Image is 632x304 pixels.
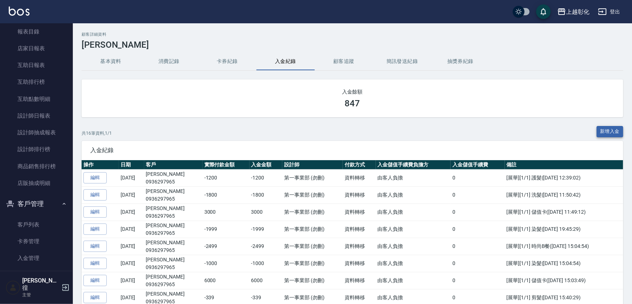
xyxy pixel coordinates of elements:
td: 由客人負擔 [376,204,451,221]
th: 入金金額 [250,160,283,170]
a: 入金管理 [3,250,70,267]
button: 客戶管理 [3,194,70,213]
td: [PERSON_NAME] [144,186,203,204]
td: [展華][1/1] 護髮([DATE] 12:39:02) [505,169,623,186]
td: 第一事業部 (勿刪) [282,238,343,255]
td: 第一事業部 (勿刪) [282,272,343,289]
p: 0936297965 [146,264,201,271]
td: [DATE] [119,272,144,289]
a: 互助排行榜 [3,74,70,90]
td: 第一事業部 (勿刪) [282,186,343,204]
h2: 入金餘額 [90,88,615,95]
td: 資料轉移 [343,255,376,272]
a: 客戶列表 [3,216,70,233]
a: 編輯 [83,189,107,201]
button: 員工及薪資 [3,269,70,288]
td: 0 [451,221,505,238]
td: 0 [451,204,505,221]
h2: 顧客詳細資料 [82,32,623,37]
td: [PERSON_NAME] [144,204,203,221]
h3: 847 [345,98,360,108]
button: 入金紀錄 [256,53,315,70]
td: 6000 [203,272,250,289]
h5: [PERSON_NAME]徨 [22,277,59,292]
td: [PERSON_NAME] [144,169,203,186]
td: [DATE] [119,255,144,272]
td: -1999 [250,221,283,238]
a: 卡券管理 [3,233,70,250]
p: 0936297965 [146,229,201,237]
td: 0 [451,186,505,204]
td: -1000 [203,255,250,272]
p: 0936297965 [146,195,201,203]
h3: [PERSON_NAME] [82,40,623,50]
td: [展華][1/1] 儲值卡([DATE] 11:49:12) [505,204,623,221]
td: [PERSON_NAME] [144,238,203,255]
p: 0936297965 [146,246,201,254]
td: -1000 [250,255,283,272]
button: 上越彰化 [554,4,592,19]
td: 資料轉移 [343,221,376,238]
td: 第一事業部 (勿刪) [282,204,343,221]
a: 編輯 [83,206,107,218]
td: 資料轉移 [343,238,376,255]
td: 3000 [250,204,283,221]
th: 付款方式 [343,160,376,170]
button: 卡券紀錄 [198,53,256,70]
a: 編輯 [83,224,107,235]
th: 入金儲值手續費 [451,160,505,170]
button: 基本資料 [82,53,140,70]
td: [DATE] [119,238,144,255]
td: 由客人負擔 [376,169,451,186]
div: 上越彰化 [566,7,589,16]
td: [PERSON_NAME] [144,272,203,289]
a: 店家日報表 [3,40,70,57]
th: 實際付款金額 [203,160,250,170]
td: [DATE] [119,186,144,204]
td: [PERSON_NAME] [144,255,203,272]
a: 報表目錄 [3,23,70,40]
td: -1200 [203,169,250,186]
a: 設計師排行榜 [3,141,70,158]
th: 日期 [119,160,144,170]
span: 入金紀錄 [90,147,615,154]
a: 互助點數明細 [3,91,70,107]
a: 編輯 [83,241,107,252]
img: Logo [9,7,30,16]
th: 入金儲值手續費負擔方 [376,160,451,170]
p: 0936297965 [146,178,201,186]
button: 簡訊發送紀錄 [373,53,431,70]
td: 由客人負擔 [376,186,451,204]
td: 資料轉移 [343,186,376,204]
td: 第一事業部 (勿刪) [282,255,343,272]
a: 設計師日報表 [3,107,70,124]
td: [DATE] [119,169,144,186]
th: 操作 [82,160,119,170]
td: 第一事業部 (勿刪) [282,169,343,186]
td: -2499 [203,238,250,255]
th: 備註 [505,160,623,170]
p: 0936297965 [146,281,201,288]
td: 由客人負擔 [376,272,451,289]
td: 第一事業部 (勿刪) [282,221,343,238]
a: 編輯 [83,172,107,183]
td: 3000 [203,204,250,221]
a: 商品銷售排行榜 [3,158,70,175]
td: [DATE] [119,204,144,221]
td: [展華][1/1] 染髮([DATE] 15:04:54) [505,255,623,272]
a: 店販抽成明細 [3,175,70,192]
td: 0 [451,238,505,255]
a: 編輯 [83,258,107,269]
th: 客戶 [144,160,203,170]
td: [展華][1/1] 時尚B餐([DATE] 15:04:54) [505,238,623,255]
a: 編輯 [83,292,107,303]
td: 由客人負擔 [376,238,451,255]
button: 抽獎券紀錄 [431,53,490,70]
button: save [536,4,551,19]
td: 資料轉移 [343,169,376,186]
td: -1800 [203,186,250,204]
th: 設計師 [282,160,343,170]
td: [展華][1/1] 染髮([DATE] 19:45:29) [505,221,623,238]
a: 編輯 [83,275,107,286]
button: 消費記錄 [140,53,198,70]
